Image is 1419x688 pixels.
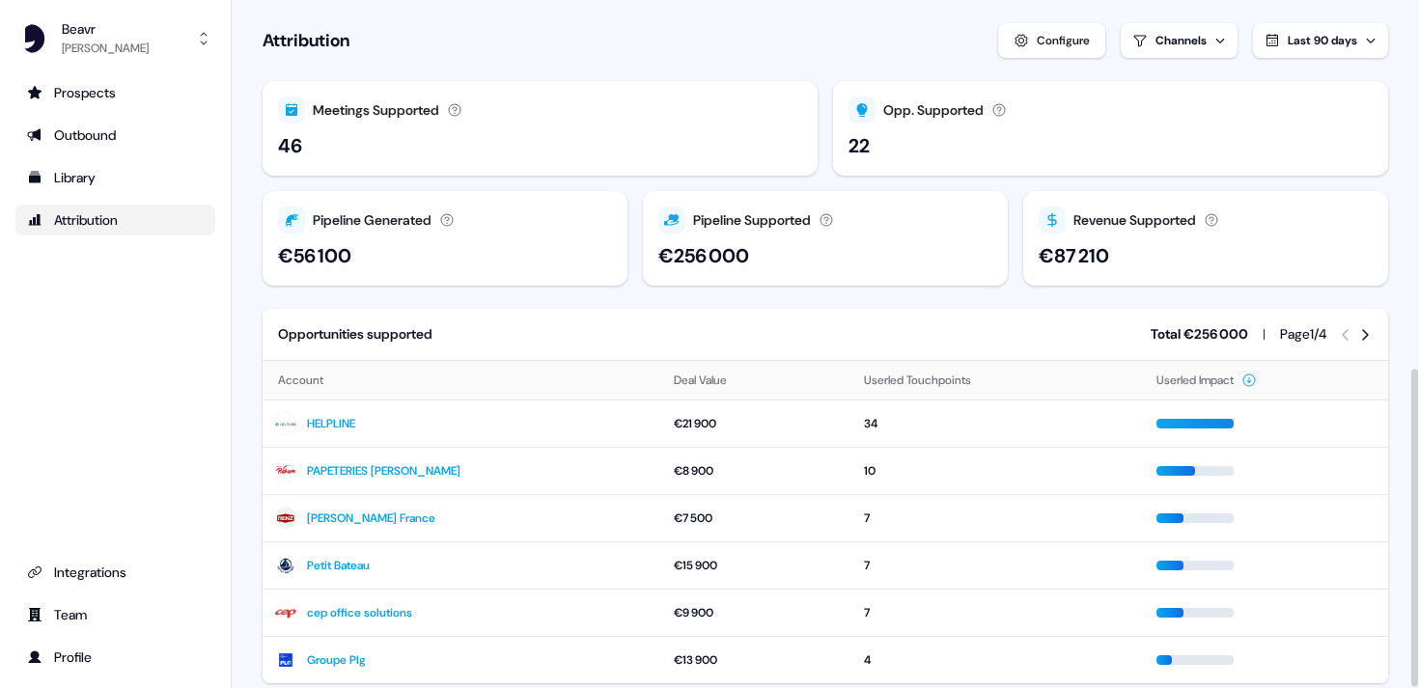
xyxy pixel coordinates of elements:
div: Configure [1037,31,1090,50]
a: [PERSON_NAME] France [307,509,435,528]
span: Last 90 days [1288,33,1357,48]
div: 7 [864,603,1133,622]
div: 10 [864,461,1133,481]
div: Outbound [27,125,204,145]
a: Go to profile [15,642,215,673]
div: Library [27,168,204,187]
div: [PERSON_NAME] [62,39,149,58]
div: 34 [864,414,1133,433]
div: €15 900 [674,556,841,575]
button: Last 90 days [1253,23,1388,58]
div: 4 [864,650,1133,670]
div: Pipeline Generated [313,210,431,231]
button: Meetings Supported46 [263,81,818,176]
a: Petit Bateau [307,556,370,575]
a: Go to integrations [15,557,215,588]
button: Account [278,363,347,398]
div: Profile [27,647,204,667]
div: Pipeline Supported [693,210,811,231]
button: Deal Value [674,363,750,398]
div: Integrations [27,563,204,582]
div: 46 [278,131,302,160]
div: Meetings Supported [313,100,439,121]
h1: Attribution [263,29,349,52]
button: Userled Touchpoints [864,363,994,398]
div: Team [27,605,204,624]
a: Go to templates [15,162,215,193]
button: Channels [1121,23,1238,58]
div: Opp. Supported [883,100,984,121]
div: 7 [864,509,1133,528]
a: Groupe Plg [307,650,366,670]
button: Revenue Supported€87 210 [1023,191,1388,286]
div: €13 900 [674,650,841,670]
div: €9 900 [674,603,841,622]
div: €7 500 [674,509,841,528]
a: Go to prospects [15,77,215,108]
div: Prospects [27,83,204,102]
div: €56 100 [278,241,351,270]
button: Pipeline Generated€56 100 [263,191,627,286]
a: Go to team [15,599,215,630]
div: 22 [849,131,870,160]
div: Opportunities supported [278,324,432,344]
div: €256 000 [658,241,749,270]
div: €21 900 [674,414,841,433]
button: Pipeline Supported€256 000 [643,191,1008,286]
button: Beavr[PERSON_NAME] [15,15,215,62]
div: Attribution [27,210,204,230]
div: Channels [1155,32,1207,49]
a: HELPLINE [307,414,355,433]
div: Beavr [62,19,149,39]
div: €8 900 [674,461,841,481]
a: PAPETERIES [PERSON_NAME] [307,461,460,481]
div: Revenue Supported [1073,210,1196,231]
a: Go to attribution [15,205,215,235]
button: Configure [998,23,1105,58]
div: €87 210 [1039,241,1109,270]
a: Go to outbound experience [15,120,215,151]
div: Page 1 / 4 [1280,324,1326,344]
div: 7 [864,556,1133,575]
div: Total €256 000 [1151,324,1248,344]
button: Userled Impact [1156,363,1257,398]
a: cep office solutions [307,603,412,622]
